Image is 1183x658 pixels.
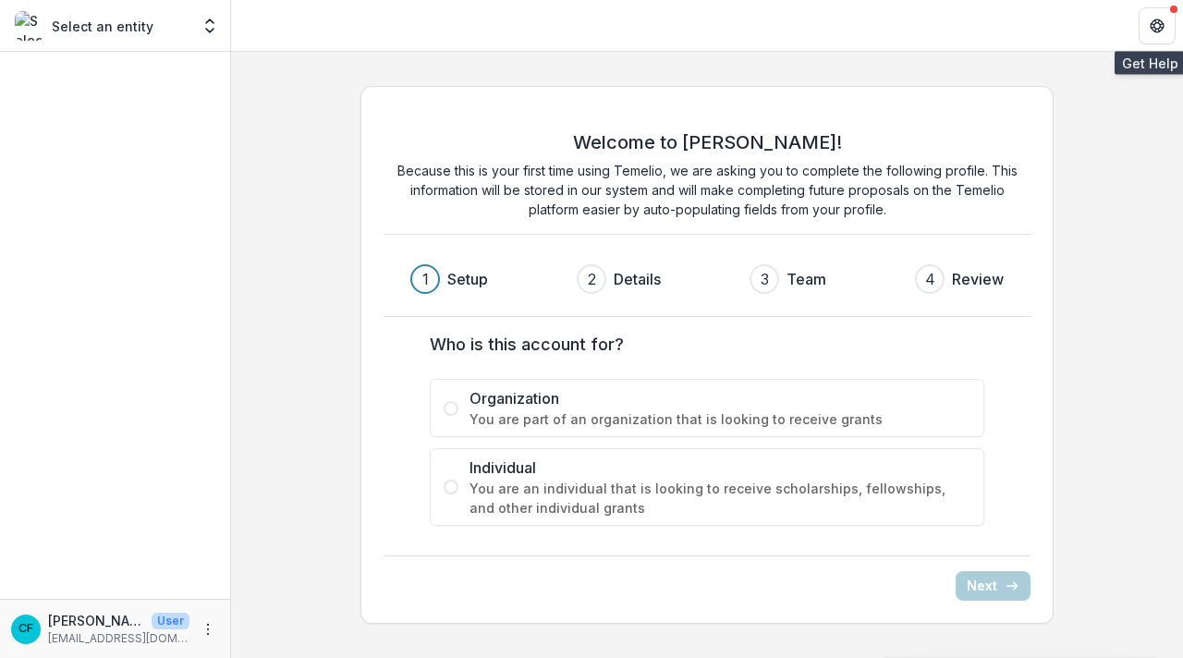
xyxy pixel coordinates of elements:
label: Who is this account for? [430,332,973,357]
p: Select an entity [52,17,153,36]
div: 3 [761,268,769,290]
div: 1 [422,268,429,290]
h3: Review [952,268,1004,290]
p: User [152,613,189,629]
h3: Details [614,268,661,290]
div: Progress [410,264,1004,294]
button: Next [956,571,1031,601]
p: Because this is your first time using Temelio, we are asking you to complete the following profil... [384,161,1031,219]
button: Get Help [1139,7,1176,44]
h3: Setup [447,268,488,290]
span: Organization [470,387,970,409]
button: More [197,618,219,640]
p: [PERSON_NAME] [48,611,144,630]
h3: Team [787,268,826,290]
span: Individual [470,457,970,479]
div: 4 [925,268,935,290]
div: Caden Foley [18,623,33,635]
h2: Welcome to [PERSON_NAME]! [573,131,842,153]
p: [EMAIL_ADDRESS][DOMAIN_NAME] [48,630,189,647]
span: You are an individual that is looking to receive scholarships, fellowships, and other individual ... [470,479,970,518]
span: You are part of an organization that is looking to receive grants [470,409,970,429]
img: Select an entity [15,11,44,41]
div: 2 [588,268,596,290]
button: Open entity switcher [197,7,223,44]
